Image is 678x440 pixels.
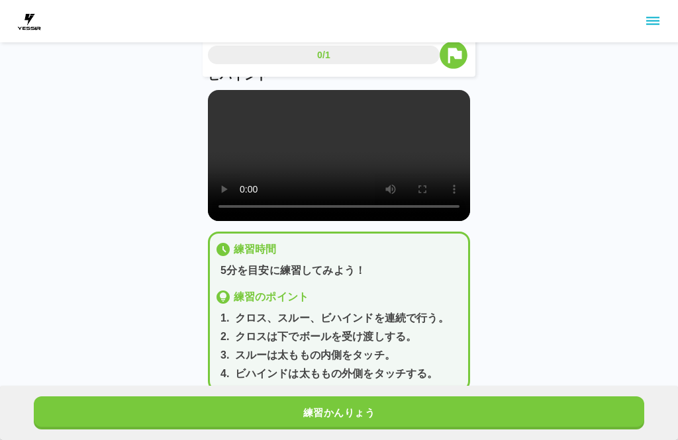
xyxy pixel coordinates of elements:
[235,366,438,382] p: ビハインドは太ももの外側をタッチする。
[642,10,664,32] button: sidemenu
[235,329,417,345] p: クロスは下でボールを受け渡しする。
[220,366,230,382] p: 4 .
[220,310,230,326] p: 1 .
[235,347,395,363] p: スルーは太ももの内側をタッチ。
[234,289,309,305] p: 練習のポイント
[220,347,230,363] p: 3 .
[235,310,449,326] p: クロス、スルー、ビハインドを連続で行う。
[220,263,463,279] p: 5分を目安に練習してみよう！
[34,396,644,429] button: 練習かんりょう
[220,329,230,345] p: 2 .
[317,48,330,62] p: 0/1
[16,8,42,34] img: dummy
[234,242,277,257] p: 練習時間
